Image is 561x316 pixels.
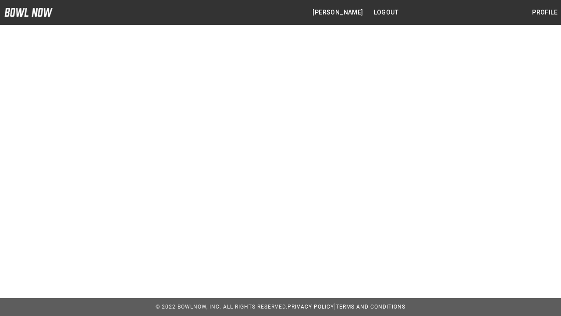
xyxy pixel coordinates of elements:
a: Privacy Policy [288,304,334,310]
a: Terms and Conditions [336,304,405,310]
button: Logout [370,4,402,21]
button: [PERSON_NAME] [309,4,366,21]
button: Profile [529,4,561,21]
span: © 2022 BowlNow, Inc. All Rights Reserved. [156,304,288,310]
img: logo [4,8,53,17]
